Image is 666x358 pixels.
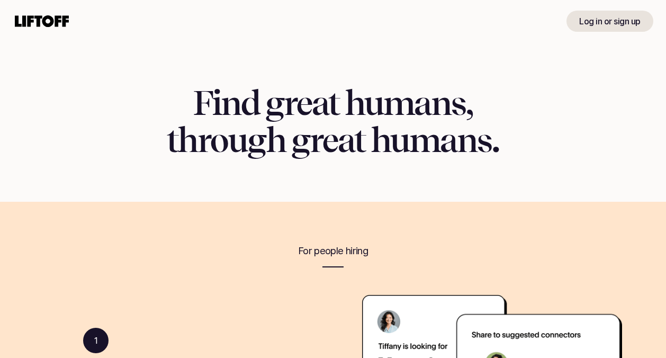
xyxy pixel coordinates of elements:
[193,83,473,123] span: Find great humans,
[566,11,653,32] a: Log in or sign up
[167,120,499,160] span: through great humans.
[32,244,634,258] p: For people hiring
[94,334,98,347] p: 1
[579,15,641,28] p: Log in or sign up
